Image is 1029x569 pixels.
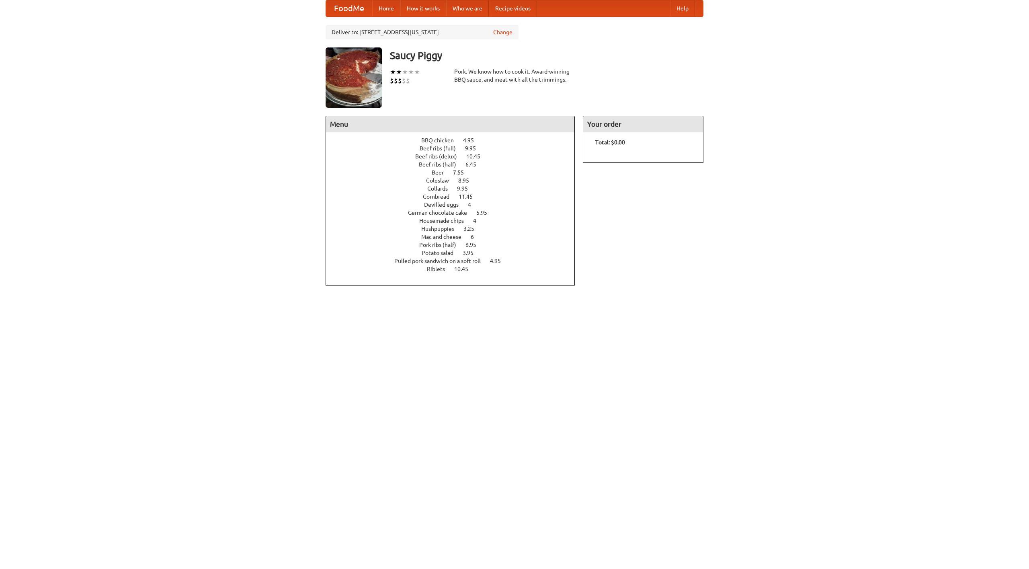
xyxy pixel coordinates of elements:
span: 3.95 [463,250,482,256]
span: 9.95 [465,145,484,152]
span: 10.45 [454,266,476,272]
span: 6 [471,234,482,240]
span: 9.95 [457,185,476,192]
div: Deliver to: [STREET_ADDRESS][US_STATE] [326,25,519,39]
span: Beef ribs (full) [420,145,464,152]
a: Beef ribs (delux) 10.45 [415,153,495,160]
a: Beef ribs (half) 6.45 [419,161,491,168]
a: Mac and cheese 6 [421,234,489,240]
img: angular.jpg [326,47,382,108]
a: Potato salad 3.95 [422,250,488,256]
a: Pulled pork sandwich on a soft roll 4.95 [394,258,516,264]
b: Total: $0.00 [595,139,625,146]
h4: Your order [583,116,703,132]
span: Pork ribs (half) [419,242,464,248]
span: 4.95 [463,137,482,144]
h4: Menu [326,116,574,132]
a: Recipe videos [489,0,537,16]
span: 6.45 [465,161,484,168]
span: Potato salad [422,250,461,256]
span: 4 [468,201,479,208]
span: Cornbread [423,193,457,200]
div: Pork. We know how to cook it. Award-winning BBQ sauce, and meat with all the trimmings. [454,68,575,84]
a: Hushpuppies 3.25 [421,226,489,232]
a: Riblets 10.45 [427,266,483,272]
span: 11.45 [459,193,481,200]
span: 10.45 [466,153,488,160]
span: Housemade chips [419,218,472,224]
li: $ [394,76,398,85]
li: ★ [390,68,396,76]
a: Home [372,0,400,16]
a: Coleslaw 8.95 [426,177,484,184]
span: Beef ribs (half) [419,161,464,168]
li: ★ [408,68,414,76]
a: Beer 7.55 [432,169,479,176]
li: ★ [396,68,402,76]
li: $ [402,76,406,85]
li: $ [390,76,394,85]
span: 6.95 [465,242,484,248]
li: ★ [414,68,420,76]
li: $ [406,76,410,85]
li: ★ [402,68,408,76]
span: BBQ chicken [421,137,462,144]
span: 3.25 [463,226,482,232]
span: Pulled pork sandwich on a soft roll [394,258,489,264]
a: Cornbread 11.45 [423,193,488,200]
span: 5.95 [476,210,495,216]
span: Collards [427,185,456,192]
span: Devilled eggs [424,201,467,208]
a: Devilled eggs 4 [424,201,486,208]
h3: Saucy Piggy [390,47,703,64]
span: Beer [432,169,452,176]
a: Change [493,28,512,36]
span: Beef ribs (delux) [415,153,465,160]
a: How it works [400,0,446,16]
a: German chocolate cake 5.95 [408,210,502,216]
a: FoodMe [326,0,372,16]
span: 4 [473,218,484,224]
a: Collards 9.95 [427,185,483,192]
a: Beef ribs (full) 9.95 [420,145,491,152]
span: German chocolate cake [408,210,475,216]
a: Help [670,0,695,16]
span: Coleslaw [426,177,457,184]
span: 8.95 [458,177,477,184]
span: 4.95 [490,258,509,264]
a: Pork ribs (half) 6.95 [419,242,491,248]
a: Housemade chips 4 [419,218,491,224]
span: 7.55 [453,169,472,176]
span: Hushpuppies [421,226,462,232]
span: Mac and cheese [421,234,469,240]
a: BBQ chicken 4.95 [421,137,489,144]
a: Who we are [446,0,489,16]
span: Riblets [427,266,453,272]
li: $ [398,76,402,85]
